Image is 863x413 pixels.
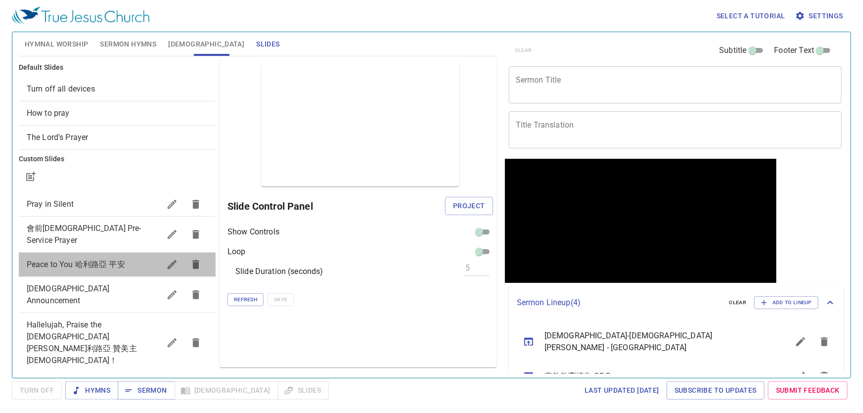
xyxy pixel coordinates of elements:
div: Hallelujah, Praise the [DEMOGRAPHIC_DATA][PERSON_NAME]利路亞 贊美主[DEMOGRAPHIC_DATA]！ [19,313,216,372]
button: Refresh [227,293,264,306]
button: Add to Lineup [754,296,818,309]
button: Settings [793,7,847,25]
a: Last updated [DATE] [581,381,663,400]
h6: Slide Control Panel [227,198,445,214]
span: Hallelujah, Praise the Lord Jesus 哈利路亞 贊美主耶穌！ [27,320,137,365]
button: Sermon [118,381,175,400]
span: Subscribe to Updates [675,384,757,397]
span: Select a tutorial [717,10,785,22]
button: Project [445,197,493,215]
span: Sermon Hymns [100,38,156,50]
span: Peace to You 哈利路亞 平安 [27,260,125,269]
span: Refresh [234,295,257,304]
iframe: from-child [505,159,776,283]
h6: Default Slides [19,62,216,73]
p: Show Controls [227,226,279,238]
span: Submit Feedback [776,384,840,397]
div: Turn off all devices [19,77,216,101]
div: 會前[DEMOGRAPHIC_DATA] Pre-Service Prayer [19,217,216,252]
span: [DEMOGRAPHIC_DATA] [168,38,244,50]
div: Peace to You 哈利路亞 平安 [19,253,216,276]
span: [object Object] [27,133,89,142]
span: 會前禱告 Pre-Service Prayer [27,224,141,245]
span: [object Object] [27,84,95,93]
span: [DEMOGRAPHIC_DATA]-[DEMOGRAPHIC_DATA][PERSON_NAME] - [GEOGRAPHIC_DATA] [545,330,765,354]
div: Pray in Silent [19,192,216,216]
button: Select a tutorial [713,7,789,25]
span: Hymnal Worship [25,38,89,50]
span: [object Object] [27,108,70,118]
div: [DEMOGRAPHIC_DATA] Announcement [19,277,216,313]
span: Add to Lineup [761,298,812,307]
span: clear [729,298,747,307]
button: clear [724,297,753,309]
div: How to pray [19,101,216,125]
a: Subscribe to Updates [667,381,765,400]
span: Subtitle [720,45,747,56]
div: Sermon Lineup(4)clearAdd to Lineup [509,286,844,319]
h6: Custom Slides [19,154,216,165]
span: Pray in Silent [27,199,74,209]
p: Loop [227,246,246,258]
span: 宗教教育禱告 RE Prayer [545,370,765,382]
p: Sermon Lineup ( 4 ) [517,297,722,309]
span: Project [453,200,485,212]
button: Hymns [65,381,118,400]
span: Sermon [126,384,167,397]
span: Settings [797,10,843,22]
a: Submit Feedback [768,381,848,400]
img: True Jesus Church [12,7,149,25]
span: Last updated [DATE] [585,384,659,397]
span: Church Announcement [27,284,110,305]
span: Slides [256,38,279,50]
p: Slide Duration (seconds) [235,266,323,277]
span: Footer Text [774,45,815,56]
div: The Lord's Prayer [19,126,216,149]
span: Hymns [73,384,110,397]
